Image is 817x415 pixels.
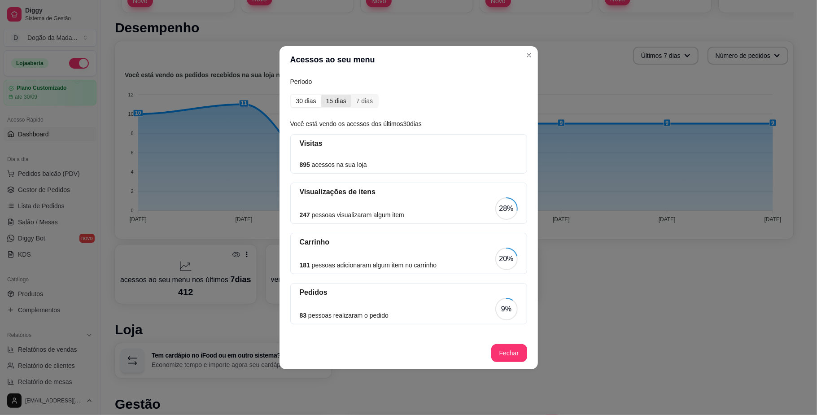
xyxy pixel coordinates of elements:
span: 83 [300,312,307,319]
span: 181 [300,262,310,269]
article: Carrinho [300,237,518,248]
div: 30 dias [291,95,321,107]
div: 28% [499,203,513,214]
button: Close [522,48,536,62]
div: 15 dias [321,95,351,107]
article: pessoas realizaram o pedido [300,310,389,320]
span: 247 [300,211,310,218]
div: 20% [499,253,513,264]
article: Pedidos [300,287,518,298]
span: 895 [300,161,310,168]
article: pessoas visualizaram algum item [300,210,404,220]
article: Visualizações de itens [300,187,518,197]
article: pessoas adicionaram algum item no carrinho [300,260,437,270]
div: 9% [501,304,511,315]
article: acessos na sua loja [300,160,367,170]
header: Acessos ao seu menu [280,46,538,73]
article: Você está vendo os acessos dos últimos 30 dias [290,119,527,129]
div: 7 dias [351,95,378,107]
article: Visitas [300,138,518,149]
button: Fechar [491,344,527,362]
article: Período [290,77,527,87]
